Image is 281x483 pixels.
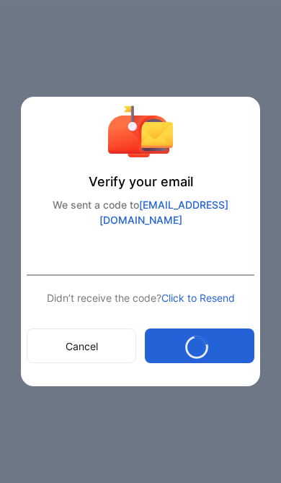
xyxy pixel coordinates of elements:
[161,292,235,304] span: Click to Resend
[108,105,173,157] img: verify account
[99,199,229,226] span: [EMAIL_ADDRESS][DOMAIN_NAME]
[27,197,254,227] p: We sent a code to
[27,328,136,363] button: Cancel
[27,290,254,305] p: Didn’t receive the code?
[27,172,254,191] p: Verify your email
